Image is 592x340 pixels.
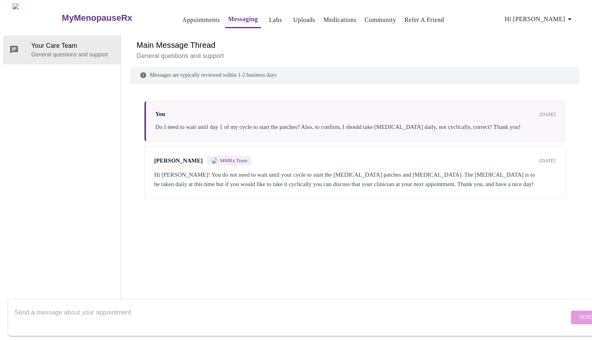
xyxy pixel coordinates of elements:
button: Uploads [290,12,318,28]
button: Appointments [179,12,223,28]
span: MMRx Team [220,157,247,164]
button: Hi [PERSON_NAME] [502,11,578,27]
a: Medications [324,14,356,25]
h6: Main Message Thread [137,39,573,51]
img: MMRX [211,157,218,164]
span: You [155,111,165,118]
button: Messaging [225,11,261,28]
a: MyMenopauseRx [61,4,164,32]
a: Community [365,14,396,25]
span: [PERSON_NAME] [154,157,203,164]
span: Hi [PERSON_NAME] [505,14,574,25]
p: General questions and support [31,51,114,58]
a: Appointments [182,14,220,25]
span: [DATE] [539,157,556,164]
a: Refer a Friend [404,14,444,25]
p: General questions and support [137,51,573,61]
button: Community [362,12,399,28]
button: Labs [263,12,288,28]
span: [DATE] [539,111,556,118]
img: MyMenopauseRx Logo [13,3,61,33]
h3: MyMenopauseRx [62,13,132,23]
span: Your Care Team [31,41,114,51]
button: Medications [320,12,360,28]
textarea: Send a message about your appointment [14,305,569,330]
div: Do I need to wait until day 1 of my cycle to start the patches? Also, to confirm, I should take [... [155,122,556,132]
div: Hi [PERSON_NAME]! You do not need to wait until your cycle to start the [MEDICAL_DATA] patches an... [154,170,556,189]
div: Messages are typically reviewed within 1-2 business days [130,67,579,84]
div: Your Care TeamGeneral questions and support [3,36,121,64]
a: Messaging [228,14,258,25]
a: Uploads [293,14,315,25]
button: Refer a Friend [401,12,447,28]
a: Labs [269,14,282,25]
